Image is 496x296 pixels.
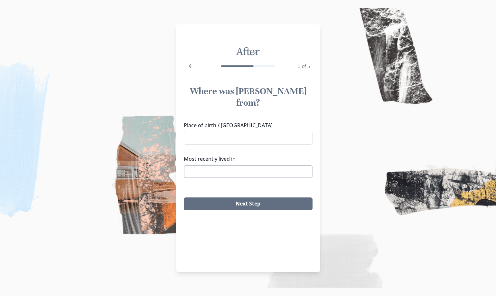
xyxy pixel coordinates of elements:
h1: Where was [PERSON_NAME] from? [184,85,313,109]
label: Most recently lived in [184,155,309,163]
label: Place of birth / [GEOGRAPHIC_DATA] [184,121,309,129]
span: 3 of 5 [298,63,310,69]
button: Next Step [184,197,313,210]
button: Back [184,60,197,72]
